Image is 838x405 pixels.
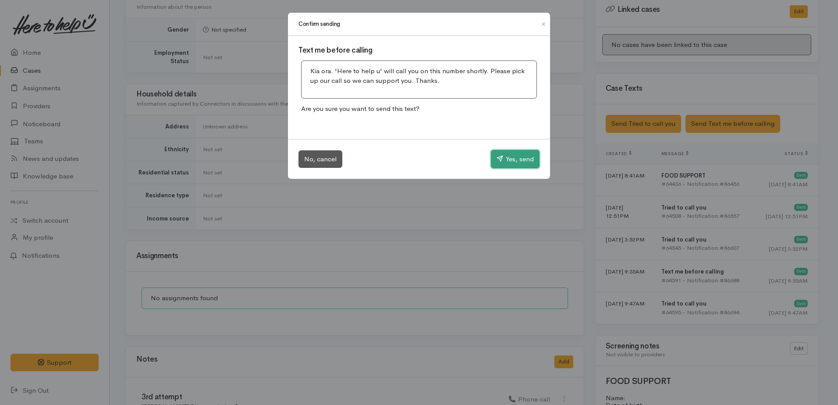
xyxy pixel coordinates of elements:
[298,150,342,168] button: No, cancel
[298,46,540,55] h3: Text me before calling
[298,101,540,117] p: Are you sure you want to send this text?
[310,66,528,86] p: Kia ora. 'Here to help u' will call you on this number shortly. Please pick up our call so we can...
[536,19,550,29] button: Close
[491,150,540,168] button: Yes, send
[298,20,340,28] h1: Confirm sending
